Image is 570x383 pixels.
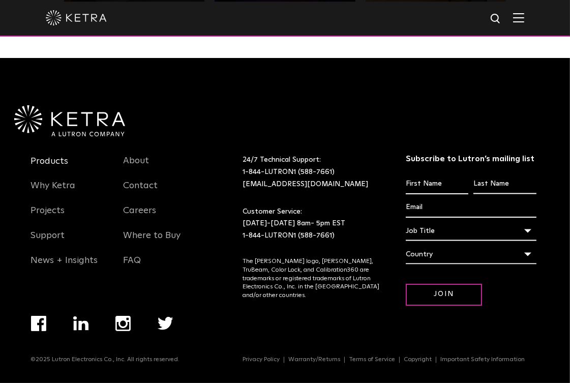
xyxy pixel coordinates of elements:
[243,206,380,242] p: Customer Service: [DATE]-[DATE] 8am- 5pm EST
[406,284,482,306] input: Join
[473,175,536,194] input: Last Name
[14,105,125,137] img: Ketra-aLutronCo_White_RGB
[406,198,536,218] input: Email
[123,230,181,254] a: Where to Buy
[31,316,46,331] img: facebook
[243,357,539,364] div: Navigation Menu
[123,181,158,204] a: Contact
[243,168,335,175] a: 1-844-LUTRON1 (588-7661)
[31,316,200,357] div: Navigation Menu
[400,357,436,363] a: Copyright
[31,156,69,179] a: Products
[243,232,335,239] a: 1-844-LUTRON1 (588-7661)
[31,181,76,204] a: Why Ketra
[123,255,141,279] a: FAQ
[31,230,65,254] a: Support
[73,316,89,331] img: linkedin
[158,317,173,330] img: twitter
[243,257,380,300] p: The [PERSON_NAME] logo, [PERSON_NAME], TruBeam, Color Lock, and Calibration360 are trademarks or ...
[284,357,345,363] a: Warranty/Returns
[115,316,131,331] img: instagram
[243,154,380,190] p: 24/7 Technical Support:
[490,13,502,25] img: search icon
[123,156,149,179] a: About
[243,181,368,188] a: [EMAIL_ADDRESS][DOMAIN_NAME]
[406,245,536,264] div: Country
[31,154,108,279] div: Navigation Menu
[238,357,284,363] a: Privacy Policy
[436,357,529,363] a: Important Safety Information
[406,154,536,165] h3: Subscribe to Lutron’s mailing list
[406,175,468,194] input: First Name
[31,357,180,364] p: ©2025 Lutron Electronics Co., Inc. All rights reserved.
[345,357,400,363] a: Terms of Service
[406,222,536,241] div: Job Title
[513,13,524,22] img: Hamburger%20Nav.svg
[31,255,98,279] a: News + Insights
[123,154,200,279] div: Navigation Menu
[31,205,65,229] a: Projects
[123,205,156,229] a: Careers
[46,10,107,25] img: ketra-logo-2019-white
